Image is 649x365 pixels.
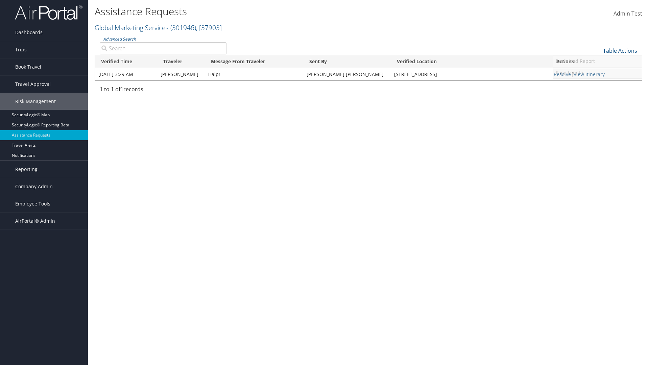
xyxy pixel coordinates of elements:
span: Travel Approval [15,76,51,93]
span: Trips [15,41,27,58]
span: Dashboards [15,24,43,41]
img: airportal-logo.png [15,4,82,20]
a: Download Report [553,55,642,67]
span: Risk Management [15,93,56,110]
span: Company Admin [15,178,53,195]
a: Page Length [553,67,642,78]
span: Book Travel [15,58,41,75]
span: Employee Tools [15,195,50,212]
span: Reporting [15,161,38,178]
span: AirPortal® Admin [15,213,55,229]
